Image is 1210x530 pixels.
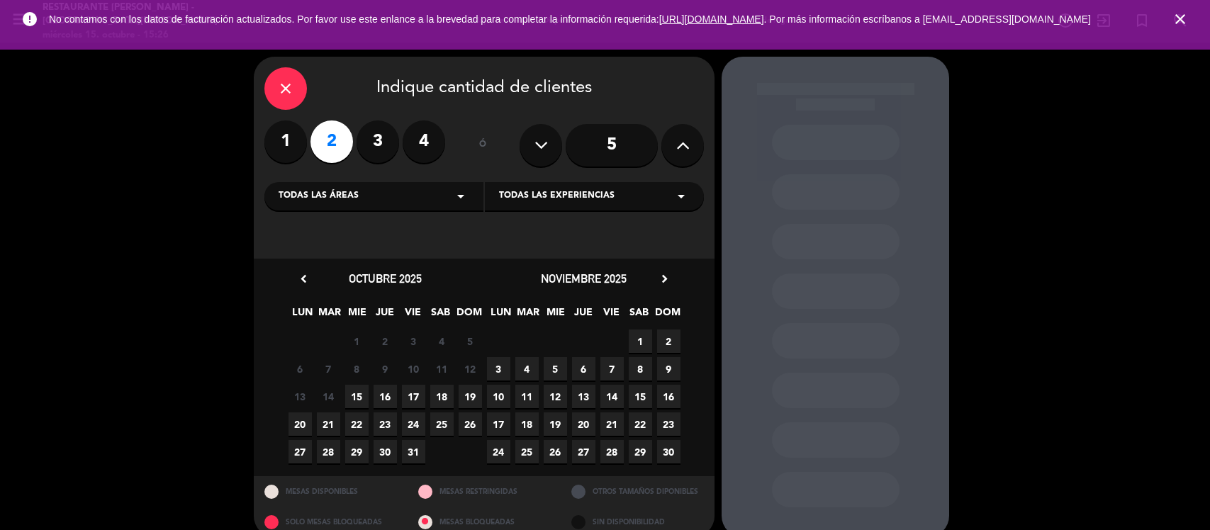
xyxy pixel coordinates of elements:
i: arrow_drop_down [452,188,469,205]
span: 28 [600,440,624,463]
span: SAB [627,304,651,327]
label: 4 [403,120,445,163]
span: 22 [345,412,369,436]
span: 8 [629,357,652,380]
span: octubre 2025 [349,271,422,286]
span: 11 [515,385,539,408]
span: 24 [402,412,425,436]
span: DOM [456,304,480,327]
span: 10 [487,385,510,408]
span: 5 [544,357,567,380]
span: noviembre 2025 [541,271,627,286]
span: 18 [430,385,454,408]
span: 31 [402,440,425,463]
span: LUN [291,304,314,327]
i: chevron_right [657,271,672,286]
span: 2 [657,329,680,353]
span: 14 [317,385,340,408]
span: 9 [374,357,397,380]
span: 17 [487,412,510,436]
span: 26 [459,412,482,436]
span: 29 [629,440,652,463]
span: 3 [402,329,425,353]
label: 1 [264,120,307,163]
span: 30 [374,440,397,463]
span: 4 [430,329,454,353]
span: MAR [517,304,540,327]
span: 20 [289,412,312,436]
div: MESAS DISPONIBLES [254,476,408,507]
span: JUE [374,304,397,327]
div: MESAS RESTRINGIDAS [408,476,561,507]
span: MAR [318,304,342,327]
span: 24 [487,440,510,463]
label: 2 [310,120,353,163]
a: . Por más información escríbanos a [EMAIL_ADDRESS][DOMAIN_NAME] [764,13,1091,25]
span: 17 [402,385,425,408]
span: JUE [572,304,595,327]
span: 16 [374,385,397,408]
span: 20 [572,412,595,436]
span: 26 [544,440,567,463]
span: LUN [489,304,512,327]
span: 7 [600,357,624,380]
span: 23 [374,412,397,436]
span: 28 [317,440,340,463]
div: Indique cantidad de clientes [264,67,704,110]
span: 2 [374,329,397,353]
span: 1 [629,329,652,353]
span: 7 [317,357,340,380]
span: 19 [459,385,482,408]
span: 15 [629,385,652,408]
span: 5 [459,329,482,353]
span: 21 [600,412,624,436]
span: MIE [544,304,568,327]
span: 27 [289,440,312,463]
span: 18 [515,412,539,436]
span: 25 [430,412,454,436]
span: Todas las áreas [279,189,359,203]
span: 12 [459,357,482,380]
span: 15 [345,385,369,408]
i: chevron_left [296,271,311,286]
span: MIE [346,304,369,327]
label: 3 [357,120,399,163]
span: No contamos con los datos de facturación actualizados. Por favor use este enlance a la brevedad p... [49,13,1091,25]
span: 11 [430,357,454,380]
span: 22 [629,412,652,436]
span: 14 [600,385,624,408]
span: 13 [572,385,595,408]
span: 4 [515,357,539,380]
span: 8 [345,357,369,380]
span: 29 [345,440,369,463]
span: 25 [515,440,539,463]
span: 6 [572,357,595,380]
div: ó [459,120,505,170]
span: Todas las experiencias [499,189,615,203]
span: 19 [544,412,567,436]
i: error [21,11,38,28]
span: VIE [401,304,425,327]
span: 3 [487,357,510,380]
span: 9 [657,357,680,380]
span: 30 [657,440,680,463]
span: SAB [429,304,452,327]
i: arrow_drop_down [673,188,690,205]
span: DOM [655,304,678,327]
span: 13 [289,385,312,408]
span: 27 [572,440,595,463]
div: OTROS TAMAÑOS DIPONIBLES [561,476,715,507]
i: close [277,80,294,97]
span: 16 [657,385,680,408]
span: VIE [600,304,623,327]
span: 6 [289,357,312,380]
span: 21 [317,412,340,436]
i: close [1172,11,1189,28]
span: 23 [657,412,680,436]
a: [URL][DOMAIN_NAME] [659,13,764,25]
span: 1 [345,329,369,353]
span: 10 [402,357,425,380]
span: 12 [544,385,567,408]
